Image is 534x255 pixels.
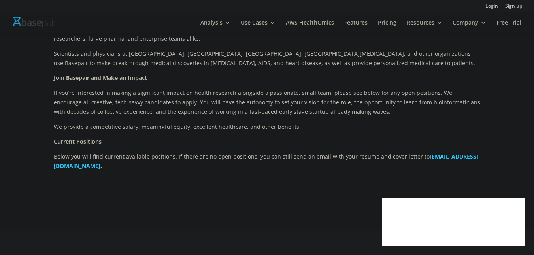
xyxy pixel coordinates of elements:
a: AWS HealthOmics [286,20,334,33]
span: Scientists and physicians at [GEOGRAPHIC_DATA], [GEOGRAPHIC_DATA], [GEOGRAPHIC_DATA], [GEOGRAPHIC... [54,50,475,67]
span: We provide a competitive salary, meaningful equity, excellent healthcare, and other benefits. [54,123,301,130]
img: Basepair [13,17,56,28]
a: Features [344,20,368,33]
p: Below you will find current available positions. If there are no open positions, you can still se... [54,152,481,171]
a: Sign up [505,4,522,12]
iframe: Drift Widget Chat Controller [382,198,525,246]
a: Login [485,4,498,12]
a: Analysis [200,20,230,33]
a: Resources [407,20,442,33]
a: Use Cases [241,20,275,33]
a: Free Trial [496,20,521,33]
span: If you’re interested in making a significant impact on health research alongside a passionate, sm... [54,89,480,115]
a: Company [453,20,486,33]
strong: Join Basepair and Make an Impact [54,74,147,81]
strong: Current Positions [54,138,102,145]
b: . [100,162,102,170]
a: Pricing [378,20,396,33]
